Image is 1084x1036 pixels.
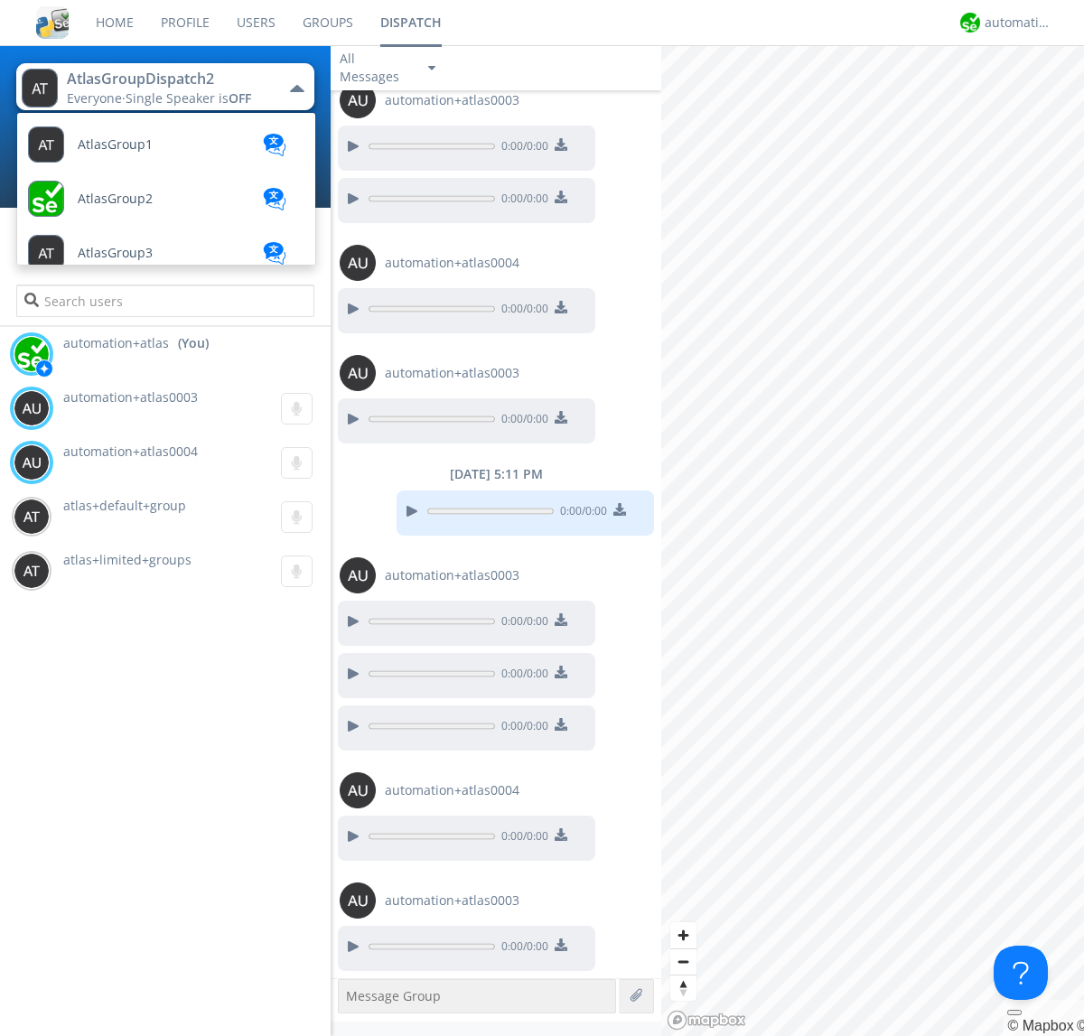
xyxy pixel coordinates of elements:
[555,718,567,731] img: download media button
[14,553,50,589] img: 373638.png
[613,503,626,516] img: download media button
[63,551,192,568] span: atlas+limited+groups
[555,828,567,841] img: download media button
[555,938,567,951] img: download media button
[63,334,169,352] span: automation+atlas
[36,6,69,39] img: cddb5a64eb264b2086981ab96f4c1ba7
[495,191,548,210] span: 0:00 / 0:00
[555,138,567,151] img: download media button
[14,390,50,426] img: 373638.png
[340,557,376,593] img: 373638.png
[960,13,980,33] img: d2d01cd9b4174d08988066c6d424eccd
[495,613,548,633] span: 0:00 / 0:00
[67,69,270,89] div: AtlasGroupDispatch2
[667,1010,746,1031] a: Mapbox logo
[229,89,251,107] span: OFF
[670,975,696,1001] button: Reset bearing to north
[14,336,50,372] img: d2d01cd9b4174d08988066c6d424eccd
[1007,1018,1073,1033] a: Mapbox
[385,566,519,584] span: automation+atlas0003
[63,497,186,514] span: atlas+default+group
[555,191,567,203] img: download media button
[385,91,519,109] span: automation+atlas0003
[670,922,696,948] button: Zoom in
[14,499,50,535] img: 373638.png
[554,503,607,523] span: 0:00 / 0:00
[78,247,153,260] span: AtlasGroup3
[385,781,519,799] span: automation+atlas0004
[331,465,661,483] div: [DATE] 5:11 PM
[385,891,519,910] span: automation+atlas0003
[261,188,288,210] img: translation-blue.svg
[78,138,153,152] span: AtlasGroup1
[340,245,376,281] img: 373638.png
[22,69,58,107] img: 373638.png
[63,388,198,406] span: automation+atlas0003
[495,138,548,158] span: 0:00 / 0:00
[428,66,435,70] img: caret-down-sm.svg
[994,946,1048,1000] iframe: Toggle Customer Support
[555,301,567,313] img: download media button
[495,938,548,958] span: 0:00 / 0:00
[555,411,567,424] img: download media button
[670,948,696,975] button: Zoom out
[1007,1010,1022,1015] button: Toggle attribution
[385,254,519,272] span: automation+atlas0004
[555,613,567,626] img: download media button
[670,949,696,975] span: Zoom out
[340,882,376,919] img: 373638.png
[63,443,198,460] span: automation+atlas0004
[16,63,313,110] button: AtlasGroupDispatch2Everyone·Single Speaker isOFF
[340,355,376,391] img: 373638.png
[261,242,288,265] img: translation-blue.svg
[340,50,412,86] div: All Messages
[261,134,288,156] img: translation-blue.svg
[16,285,313,317] input: Search users
[985,14,1052,32] div: automation+atlas
[14,444,50,481] img: 373638.png
[495,666,548,686] span: 0:00 / 0:00
[178,334,209,352] div: (You)
[78,192,153,206] span: AtlasGroup2
[495,718,548,738] span: 0:00 / 0:00
[340,82,376,118] img: 373638.png
[495,301,548,321] span: 0:00 / 0:00
[16,112,316,266] ul: AtlasGroupDispatch2Everyone·Single Speaker isOFF
[385,364,519,382] span: automation+atlas0003
[340,772,376,808] img: 373638.png
[555,666,567,678] img: download media button
[126,89,251,107] span: Single Speaker is
[495,411,548,431] span: 0:00 / 0:00
[495,828,548,848] span: 0:00 / 0:00
[67,89,270,107] div: Everyone ·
